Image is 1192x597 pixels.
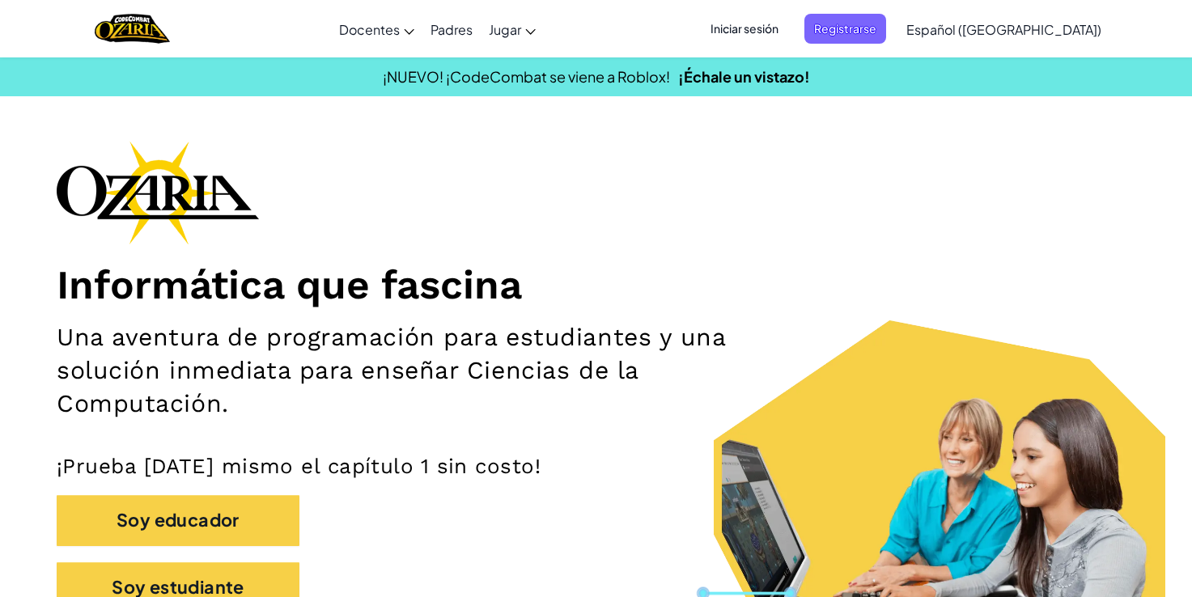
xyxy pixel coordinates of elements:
img: Home [95,12,170,45]
button: Iniciar sesión [701,14,788,44]
h1: Informática que fascina [57,260,1135,309]
a: Español ([GEOGRAPHIC_DATA]) [898,7,1109,51]
span: Docentes [339,21,400,38]
a: Ozaria by CodeCombat logo [95,12,170,45]
a: Docentes [331,7,422,51]
span: ¡NUEVO! ¡CodeCombat se viene a Roblox! [383,67,670,86]
h2: Una aventura de programación para estudiantes y una solución inmediata para enseñar Ciencias de l... [57,321,779,421]
a: Jugar [481,7,544,51]
span: Jugar [489,21,521,38]
a: Padres [422,7,481,51]
img: Ozaria branding logo [57,141,259,244]
a: ¡Échale un vistazo! [678,67,810,86]
p: ¡Prueba [DATE] mismo el capítulo 1 sin costo! [57,453,1135,479]
button: Registrarse [804,14,886,44]
span: Español ([GEOGRAPHIC_DATA]) [906,21,1101,38]
button: Soy educador [57,495,299,545]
